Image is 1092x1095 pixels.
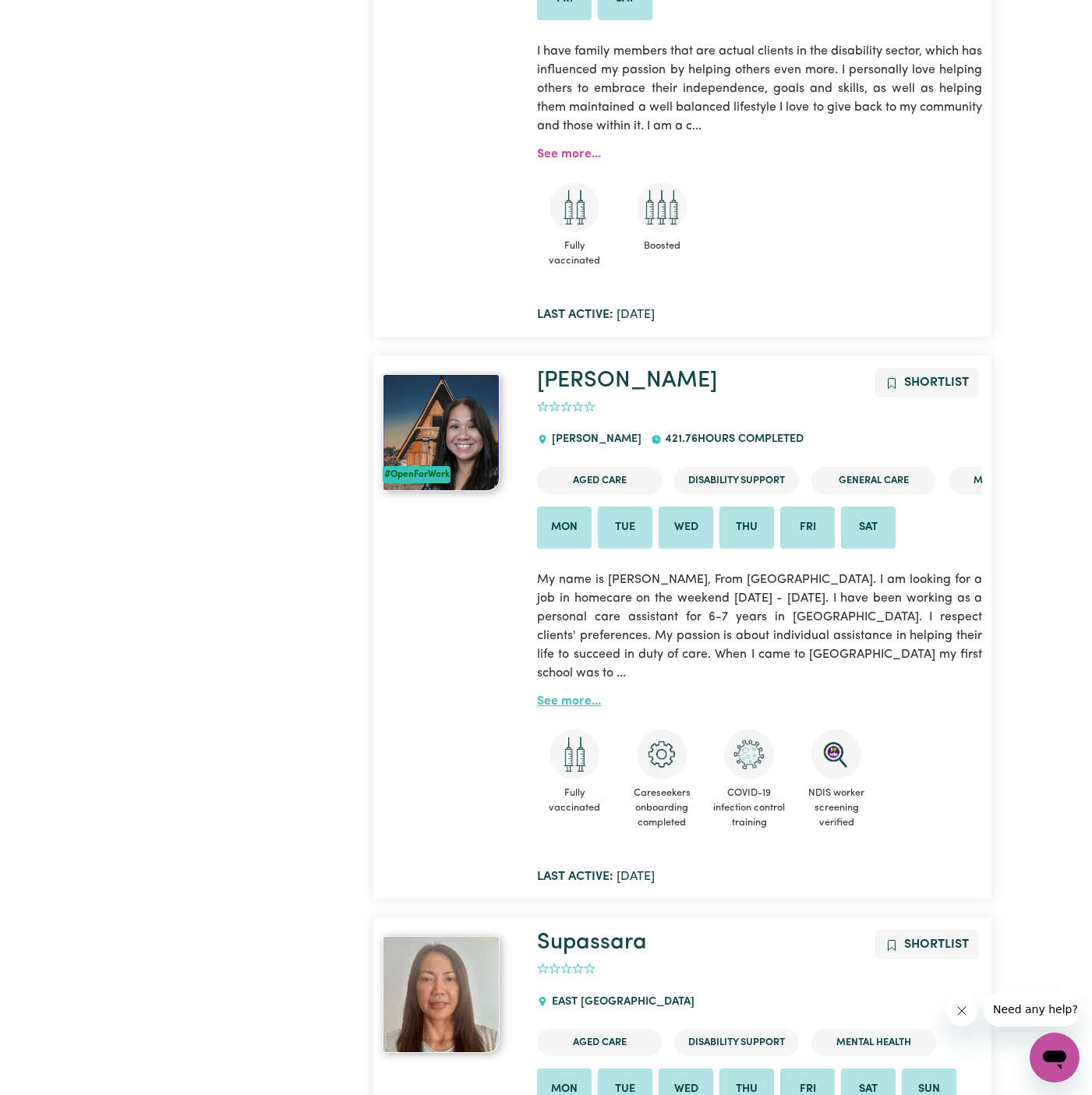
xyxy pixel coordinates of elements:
li: Available on Mon [537,507,592,549]
span: Shortlist [904,938,969,951]
img: Care and support worker has received 2 doses of COVID-19 vaccine [550,729,599,779]
button: Add to shortlist [875,930,979,959]
b: Last active: [537,309,613,321]
b: Last active: [537,871,613,883]
a: See more... [537,695,601,708]
li: Available on Thu [719,507,774,549]
iframe: Message from company [984,992,1080,1026]
img: Care and support worker has received booster dose of COVID-19 vaccination [637,182,687,232]
span: Fully vaccinated [537,232,612,274]
div: 421.76 hours completed [651,419,813,461]
li: General Care [811,467,936,494]
li: Available on Fri [780,507,835,549]
div: EAST [GEOGRAPHIC_DATA] [537,981,703,1023]
span: Shortlist [904,376,969,389]
span: COVID-19 infection control training [712,779,786,837]
p: I have family members that are actual clients in the disability sector, which has influenced my p... [537,33,982,145]
a: Sara #OpenForWork [383,374,518,491]
span: [DATE] [537,871,655,883]
li: Available on Wed [659,507,713,549]
li: Aged Care [537,467,662,494]
iframe: Close message [946,995,977,1026]
img: NDIS Worker Screening Verified [811,729,861,779]
span: [DATE] [537,309,655,321]
div: [PERSON_NAME] [537,419,650,461]
img: CS Academy: COVID-19 Infection Control Training course completed [724,729,774,779]
li: Mental Health [949,467,1073,494]
a: Supassara [383,936,518,1053]
li: Available on Tue [598,507,652,549]
img: View Sara 's profile [383,374,500,491]
li: Disability Support [674,1029,799,1056]
span: Boosted [624,232,699,260]
div: add rating by typing an integer from 0 to 5 or pressing arrow keys [537,398,595,416]
span: Fully vaccinated [537,779,612,821]
div: add rating by typing an integer from 0 to 5 or pressing arrow keys [537,960,595,978]
a: Supassara [537,931,647,954]
p: My name is [PERSON_NAME], From [GEOGRAPHIC_DATA]. I am looking for a job in homecare on the weeke... [537,561,982,692]
img: CS Academy: Careseekers Onboarding course completed [637,729,687,779]
img: Care and support worker has received 2 doses of COVID-19 vaccine [550,182,599,232]
iframe: Button to launch messaging window [1030,1033,1080,1083]
div: #OpenForWork [383,466,451,483]
li: Disability Support [674,467,799,494]
a: [PERSON_NAME] [537,369,717,392]
span: Careseekers onboarding completed [624,779,699,837]
a: See more... [537,148,601,161]
li: Mental Health [811,1029,936,1056]
img: View Supassara's profile [383,936,500,1053]
li: Available on Sat [841,507,896,549]
li: Aged Care [537,1029,662,1056]
span: NDIS worker screening verified [799,779,874,837]
button: Add to shortlist [875,368,979,397]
